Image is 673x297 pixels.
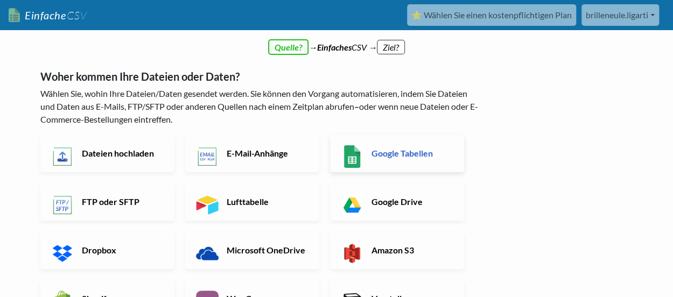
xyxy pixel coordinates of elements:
img: Google Drive App & API [341,194,363,216]
a: Google Tabellen [330,135,464,172]
font: brilleneule.ligarti [586,10,648,20]
a: Google Drive [330,183,464,221]
a: Dateien hochladen [40,135,174,172]
font: Lufttabelle [227,196,269,207]
img: Amazon S3 App & API [341,242,363,265]
font: – [354,101,359,111]
a: EinfacheCSV [9,4,87,26]
font: Wählen Sie, wohin Ihre Dateien/Daten gesendet werden. Sie können den Vorgang automatisieren, inde... [40,88,467,111]
img: App und API zum Hochladen von Dateien [51,145,74,168]
img: Dropbox-App und -API [51,242,74,265]
a: Amazon S3 [330,231,464,269]
a: ⭐ Wählen Sie einen kostenpflichtigen Plan [407,4,576,26]
a: E-Mail-Anhänge [185,135,319,172]
font: ⭐ Wählen Sie einen kostenpflichtigen Plan [411,10,572,20]
a: Dropbox [40,231,174,269]
font: Google Tabellen [371,148,433,158]
img: E-Mail Neue CSV- oder XLSX-Datei-App und API [196,145,219,168]
font: Woher kommen Ihre Dateien oder Daten? [40,70,240,83]
font: Amazon S3 [371,245,414,255]
a: FTP oder SFTP [40,183,174,221]
img: Airtable App & API [196,194,219,216]
img: Google Tabellen-App und -API [341,145,363,168]
font: Microsoft OneDrive [227,245,305,255]
font: E-Mail-Anhänge [227,148,288,158]
font: Dropbox [82,245,116,255]
font: Dateien hochladen [82,148,154,158]
img: FTP- oder SFTP-App und API [51,194,74,216]
a: brilleneule.ligarti [581,4,659,26]
font: FTP oder SFTP [82,196,139,207]
font: Google Drive [371,196,423,207]
font: Einfache [25,9,66,22]
a: Lufttabelle [185,183,319,221]
a: Microsoft OneDrive [185,231,319,269]
img: Microsoft OneDrive App & API [196,242,219,265]
font: CSV [67,9,87,22]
